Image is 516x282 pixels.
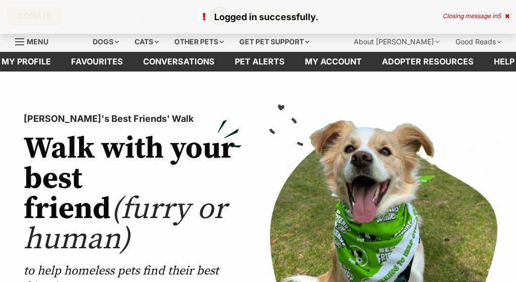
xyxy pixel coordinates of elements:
[24,112,242,126] p: [PERSON_NAME]'s Best Friends' Walk
[24,134,242,255] h2: Walk with your best friend
[232,32,316,52] div: Get pet support
[295,52,372,72] a: My account
[86,32,126,52] div: Dogs
[167,32,231,52] div: Other pets
[127,32,166,52] div: Cats
[372,52,484,72] a: Adopter resources
[24,190,226,258] span: (furry or human)
[347,32,446,52] div: About [PERSON_NAME]
[15,32,55,50] a: Menu
[61,52,133,72] a: Favourites
[27,37,48,46] span: Menu
[133,52,225,72] a: conversations
[225,52,295,72] a: Pet alerts
[448,32,508,52] div: Good Reads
